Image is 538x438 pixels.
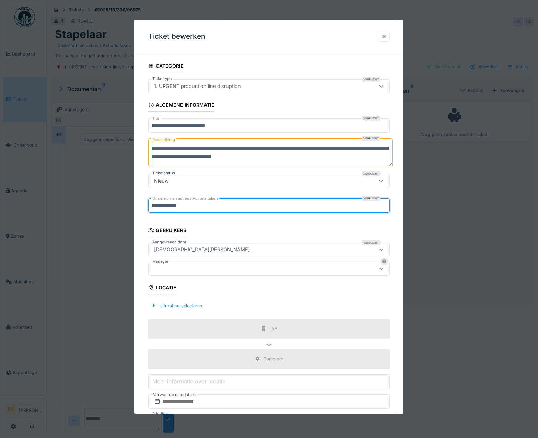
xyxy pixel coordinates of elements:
[151,177,172,185] div: Nieuw
[151,76,173,82] label: Tickettype
[362,196,380,201] div: Verplicht
[148,100,214,112] div: Algemene informatie
[362,116,380,122] div: Verplicht
[362,240,380,245] div: Verplicht
[151,136,176,145] label: Beschrijving
[151,246,253,253] div: [DEMOGRAPHIC_DATA][PERSON_NAME]
[148,301,205,310] div: Uitrusting selecteren
[263,356,283,362] div: Combiner
[148,32,206,41] h3: Ticket bewerken
[152,391,196,399] label: Verwachte einddatum
[148,283,176,294] div: Locatie
[151,116,162,122] label: Titel
[151,378,227,386] label: Meer informatie over locatie
[151,411,169,417] label: Prioriteit
[148,226,186,237] div: Gebruikers
[362,77,380,82] div: Verplicht
[269,325,277,332] div: L58
[362,136,380,141] div: Verplicht
[151,196,219,202] label: Ondernomen acties / Actions taken
[362,171,380,177] div: Verplicht
[151,239,188,245] label: Aangevraagd door
[151,83,244,90] div: 1. URGENT production line disruption
[151,171,176,176] label: Ticketstatus
[151,258,170,264] label: Manager
[148,61,184,72] div: Categorie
